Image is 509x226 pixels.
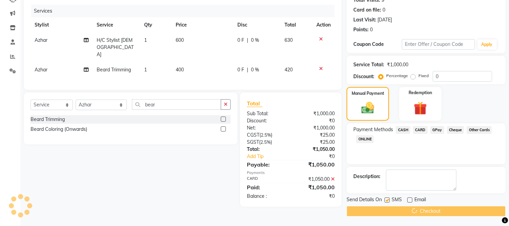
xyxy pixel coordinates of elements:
span: | [247,66,248,73]
span: CGST [247,132,259,138]
div: Points: [353,26,369,33]
div: 0 [383,6,385,14]
th: Stylist [31,17,93,33]
span: 0 F [237,37,244,44]
div: ₹25.00 [291,132,340,139]
span: 2.5% [261,132,271,138]
span: CASH [396,126,410,134]
div: ₹1,050.00 [291,146,340,153]
span: ONLINE [356,135,374,143]
span: Beard Trimming [97,67,131,73]
div: Beard Coloring (Onwards) [31,126,87,133]
span: Total [247,100,262,107]
div: ( ) [242,132,291,139]
span: 400 [176,67,184,73]
span: 0 F [237,66,244,73]
span: Payment Methods [353,126,393,133]
div: Discount: [242,117,291,124]
span: 1 [144,67,147,73]
div: Sub Total: [242,110,291,117]
span: 630 [285,37,293,43]
div: ₹1,000.00 [291,124,340,132]
span: CARD [413,126,428,134]
img: _gift.svg [410,100,431,117]
div: ₹1,050.00 [291,176,340,183]
div: 0 [370,26,373,33]
div: ₹0 [291,193,340,200]
th: Qty [140,17,172,33]
div: ₹0 [299,153,340,160]
div: Description: [353,173,380,180]
span: | [247,37,248,44]
span: Azhar [35,67,47,73]
span: 2.5% [260,139,271,145]
span: Azhar [35,37,47,43]
label: Manual Payment [352,90,384,97]
a: Add Tip [242,153,299,160]
div: Payable: [242,160,291,169]
span: 1 [144,37,147,43]
th: Price [172,17,233,33]
input: Enter Offer / Coupon Code [402,39,474,50]
div: CARD [242,176,291,183]
span: Email [414,196,426,205]
div: ₹0 [291,117,340,124]
th: Disc [233,17,280,33]
span: H/C Stylist [DEMOGRAPHIC_DATA] [97,37,134,57]
div: ₹25.00 [291,139,340,146]
div: ₹1,050.00 [291,183,340,191]
span: Send Details On [347,196,382,205]
th: Service [93,17,140,33]
img: _cash.svg [357,101,378,115]
div: ₹1,050.00 [291,160,340,169]
span: 0 % [251,66,259,73]
span: Other Cards [467,126,492,134]
span: SGST [247,139,259,145]
span: 420 [285,67,293,73]
div: Coupon Code [353,41,402,48]
span: Cheque [447,126,464,134]
div: ₹1,000.00 [387,61,408,68]
th: Action [312,17,335,33]
div: Card on file: [353,6,381,14]
button: Apply [477,39,497,50]
span: GPay [430,126,444,134]
span: SMS [392,196,402,205]
div: Payments [247,170,335,176]
label: Fixed [418,73,429,79]
div: Services [31,5,340,17]
div: Net: [242,124,291,132]
label: Percentage [386,73,408,79]
div: ( ) [242,139,291,146]
div: Total: [242,146,291,153]
div: [DATE] [377,16,392,23]
div: Balance : [242,193,291,200]
input: Search or Scan [132,99,221,110]
span: 0 % [251,37,259,44]
div: Discount: [353,73,374,80]
span: 600 [176,37,184,43]
th: Total [280,17,313,33]
div: Last Visit: [353,16,376,23]
div: Paid: [242,183,291,191]
label: Redemption [409,90,432,96]
div: Beard Trimming [31,116,65,123]
div: ₹1,000.00 [291,110,340,117]
div: Service Total: [353,61,384,68]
